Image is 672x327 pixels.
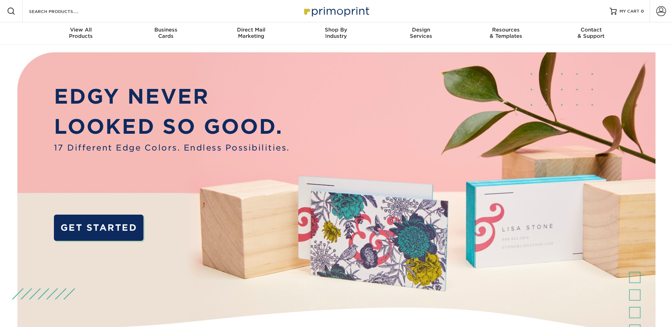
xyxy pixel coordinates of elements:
[294,22,379,45] a: Shop ByIndustry
[209,22,294,45] a: Direct MailMarketing
[641,9,644,14] span: 0
[548,22,633,45] a: Contact& Support
[54,215,144,241] a: GET STARTED
[54,82,290,112] p: EDGY NEVER
[378,22,463,45] a: DesignServices
[378,27,463,33] span: Design
[38,22,124,45] a: View AllProducts
[124,22,209,45] a: BusinessCards
[38,27,124,33] span: View All
[54,142,290,154] span: 17 Different Edge Colors. Endless Possibilities.
[548,27,633,39] div: & Support
[619,8,639,14] span: MY CART
[463,27,548,33] span: Resources
[124,27,209,39] div: Cards
[28,7,97,15] input: SEARCH PRODUCTS.....
[294,27,379,33] span: Shop By
[54,112,290,142] p: LOOKED SO GOOD.
[463,27,548,39] div: & Templates
[209,27,294,39] div: Marketing
[124,27,209,33] span: Business
[548,27,633,33] span: Contact
[378,27,463,39] div: Services
[301,4,371,19] img: Primoprint
[294,27,379,39] div: Industry
[38,27,124,39] div: Products
[209,27,294,33] span: Direct Mail
[463,22,548,45] a: Resources& Templates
